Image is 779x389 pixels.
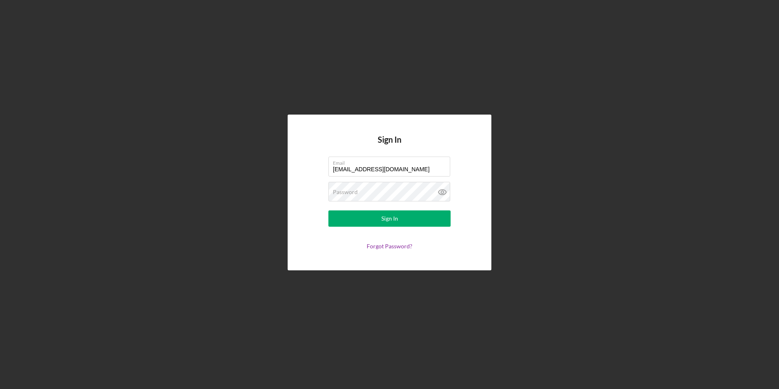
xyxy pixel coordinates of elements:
[333,189,358,195] label: Password
[333,157,450,166] label: Email
[378,135,401,157] h4: Sign In
[381,210,398,227] div: Sign In
[328,210,451,227] button: Sign In
[367,243,412,250] a: Forgot Password?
